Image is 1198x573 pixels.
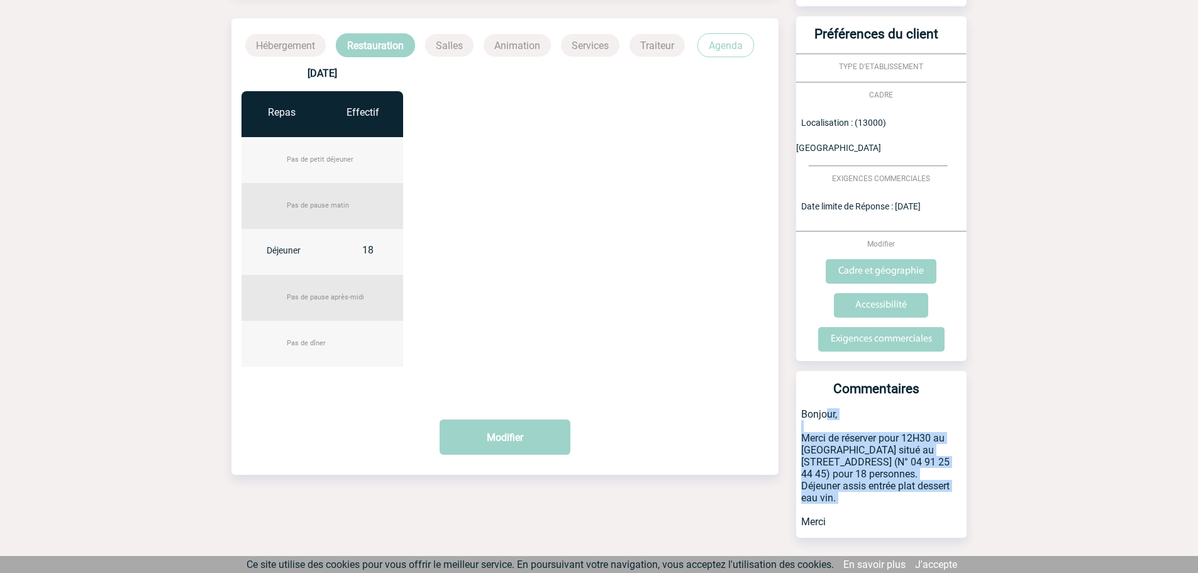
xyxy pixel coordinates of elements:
span: Déjeuner [267,245,301,255]
span: Pas de pause matin [287,201,349,209]
h3: Préférences du client [801,26,951,53]
p: Services [561,34,619,57]
h3: Commentaires [801,381,951,408]
div: Effectif [322,106,403,118]
span: 18 [362,244,374,256]
p: Bonjour, Merci de réserver pour 12H30 au [GEOGRAPHIC_DATA] situé au [STREET_ADDRESS] (N° 04 91 25... [796,408,967,538]
input: Accessibilité [834,293,928,318]
b: [DATE] [308,67,337,79]
span: Date limite de Réponse : [DATE] [801,201,921,211]
a: En savoir plus [843,559,906,570]
input: Exigences commerciales [818,327,945,352]
span: Pas de pause après-midi [287,293,364,301]
span: EXIGENCES COMMERCIALES [832,174,930,183]
p: Agenda [697,33,754,57]
p: Salles [425,34,474,57]
p: Restauration [336,33,415,57]
span: TYPE D'ETABLISSEMENT [839,62,923,71]
span: Pas de petit déjeuner [287,155,353,164]
div: Repas [241,106,323,118]
p: Hébergement [245,34,326,57]
button: Modifier [440,420,570,455]
p: Traiteur [630,34,685,57]
span: Pas de dîner [287,339,326,347]
span: Ce site utilise des cookies pour vous offrir le meilleur service. En poursuivant votre navigation... [247,559,834,570]
span: Modifier [867,240,895,248]
a: J'accepte [915,559,957,570]
input: Cadre et géographie [826,259,936,284]
span: Localisation : (13000) [GEOGRAPHIC_DATA] [796,118,886,153]
p: Animation [484,34,551,57]
span: CADRE [869,91,893,99]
